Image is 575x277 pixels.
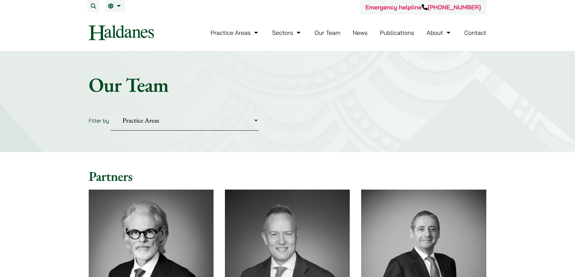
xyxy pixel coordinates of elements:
a: EN [108,3,122,9]
a: Our Team [315,29,340,37]
h2: Partners [89,168,486,184]
label: Filter by [89,117,109,124]
a: Emergency helpline[PHONE_NUMBER] [365,3,481,11]
h1: Our Team [89,73,486,97]
img: Logo of Haldanes [89,25,154,40]
a: Publications [380,29,414,37]
a: Sectors [272,29,302,37]
a: About [426,29,452,37]
a: News [353,29,368,37]
a: Practice Areas [211,29,260,37]
a: Contact [464,29,486,37]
